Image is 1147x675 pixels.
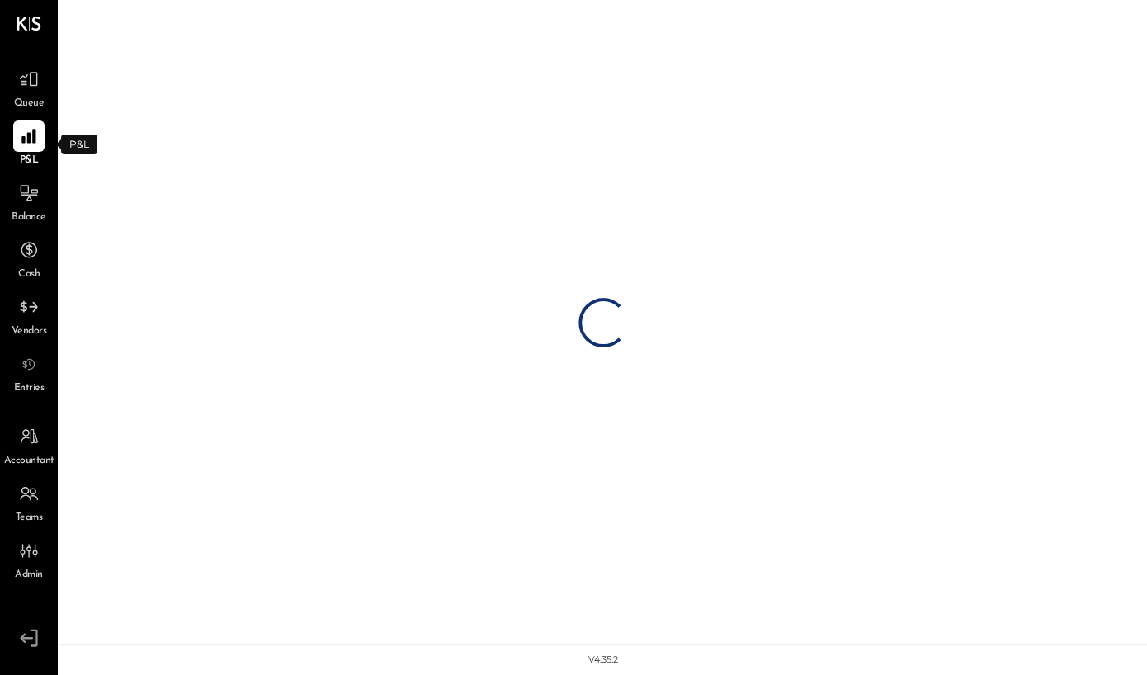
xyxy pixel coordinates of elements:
span: Entries [14,381,45,396]
a: P&L [1,120,57,168]
div: v 4.35.2 [588,654,618,667]
span: Cash [18,267,40,282]
span: Queue [14,97,45,111]
span: Accountant [4,454,54,469]
a: Queue [1,64,57,111]
a: Cash [1,234,57,282]
a: Accountant [1,421,57,469]
a: Balance [1,177,57,225]
a: Vendors [1,291,57,339]
div: P&L [61,135,97,154]
span: P&L [20,153,39,168]
a: Teams [1,478,57,526]
span: Teams [16,511,43,526]
span: Vendors [12,324,47,339]
span: Balance [12,210,46,225]
a: Admin [1,535,57,583]
span: Admin [15,568,43,583]
a: Entries [1,348,57,396]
